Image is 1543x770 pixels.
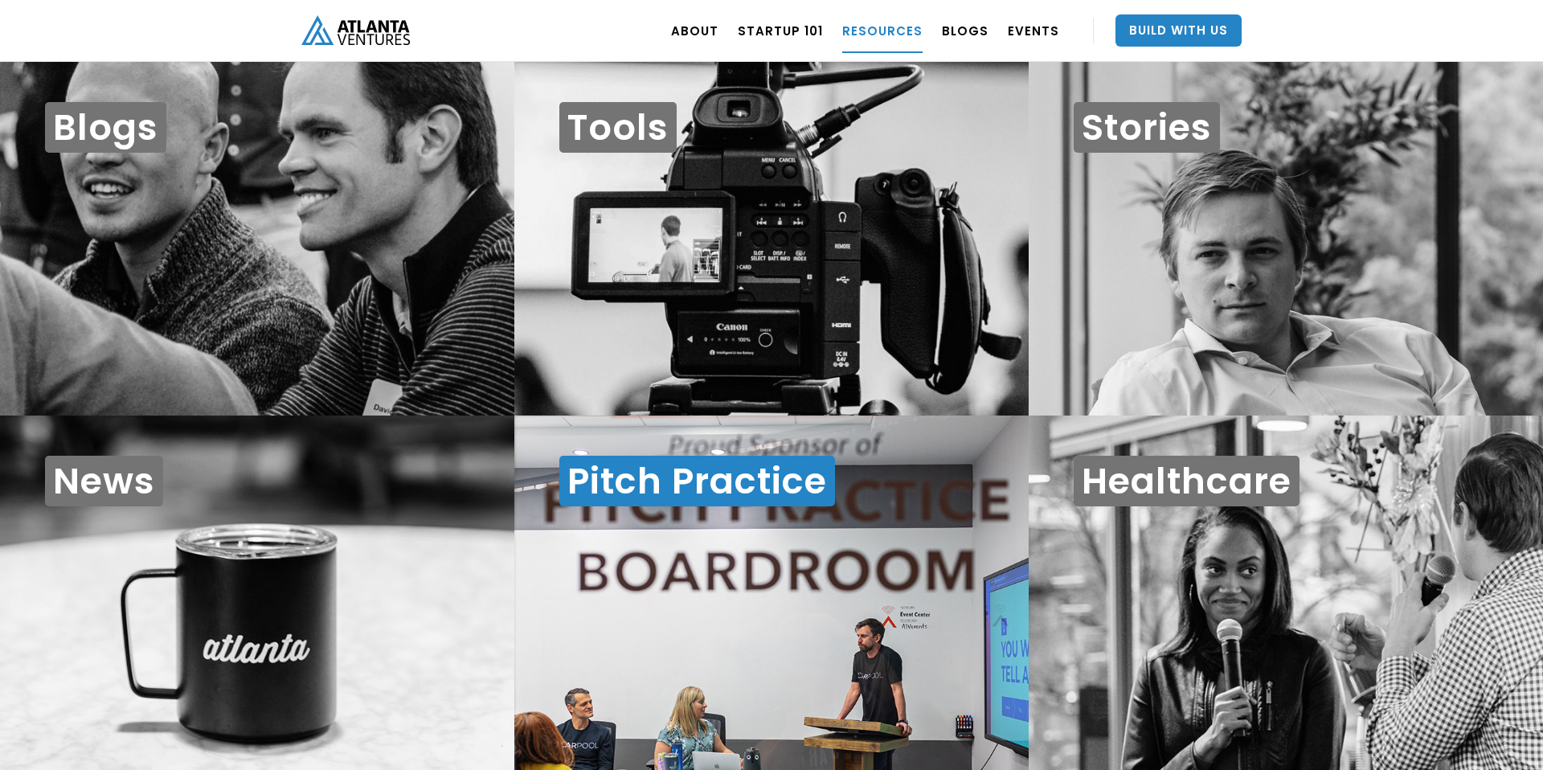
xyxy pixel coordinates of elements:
h1: Healthcare [1074,456,1299,506]
h1: Blogs [45,102,166,153]
a: ABOUT [671,8,718,53]
h1: News [45,456,163,506]
h1: Tools [559,102,677,153]
a: Build With Us [1115,14,1242,47]
h1: Stories [1074,102,1220,153]
a: Stories [1029,62,1543,416]
a: BLOGS [942,8,988,53]
a: RESOURCES [842,8,923,53]
a: Tools [514,62,1029,416]
a: EVENTS [1008,8,1059,53]
h1: Pitch Practice [559,456,835,506]
a: Pitch Practice [514,416,1029,770]
a: Healthcare [1029,416,1543,770]
a: Startup 101 [738,8,823,53]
